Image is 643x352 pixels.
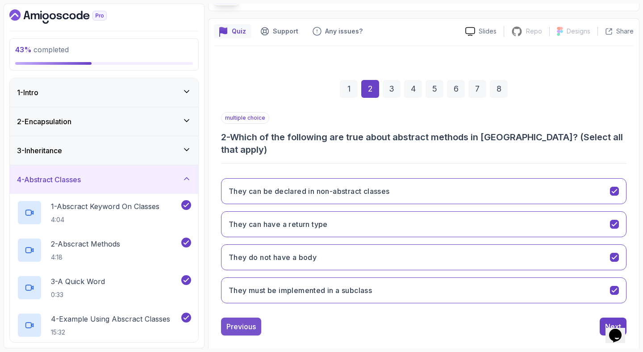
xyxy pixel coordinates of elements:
[605,321,621,332] div: Next
[17,275,191,300] button: 3-A Quick Word0:33
[10,107,198,136] button: 2-Encapsulation
[51,239,120,249] p: 2 - Abscract Methods
[340,80,358,98] div: 1
[51,290,105,299] p: 0:33
[17,313,191,338] button: 4-Example Using Abscract Classes15:32
[214,24,251,38] button: quiz button
[526,27,542,36] p: Repo
[597,27,634,36] button: Share
[273,27,298,36] p: Support
[361,80,379,98] div: 2
[221,277,626,303] button: They must be implemented in a subclass
[17,87,38,98] h3: 1 - Intro
[51,201,159,212] p: 1 - Abscract Keyword On Classes
[229,285,372,296] h3: They must be implemented in a subclass
[51,215,159,224] p: 4:04
[10,78,198,107] button: 1-Intro
[229,252,317,263] h3: They do not have a body
[51,276,105,287] p: 3 - A Quick Word
[51,253,120,262] p: 4:18
[600,318,626,335] button: Next
[17,145,62,156] h3: 3 - Inheritance
[17,200,191,225] button: 1-Abscract Keyword On Classes4:04
[17,238,191,263] button: 2-Abscract Methods4:18
[255,24,304,38] button: Support button
[221,211,626,237] button: They can have a return type
[17,116,71,127] h3: 2 - Encapsulation
[9,9,127,24] a: Dashboard
[447,80,465,98] div: 6
[15,45,69,54] span: completed
[490,80,508,98] div: 8
[226,321,256,332] div: Previous
[383,80,401,98] div: 3
[221,178,626,204] button: They can be declared in non-abstract classes
[51,314,170,324] p: 4 - Example Using Abscract Classes
[221,131,626,156] h3: 2 - Which of the following are true about abstract methods in [GEOGRAPHIC_DATA]? (Select all that...
[232,27,246,36] p: Quiz
[229,186,390,197] h3: They can be declared in non-abstract classes
[221,112,269,124] p: multiple choice
[307,24,368,38] button: Feedback button
[468,80,486,98] div: 7
[616,27,634,36] p: Share
[17,174,81,185] h3: 4 - Abstract Classes
[404,80,422,98] div: 4
[567,27,590,36] p: Designs
[479,27,497,36] p: Slides
[229,219,328,230] h3: They can have a return type
[15,45,32,54] span: 43 %
[10,136,198,165] button: 3-Inheritance
[51,328,170,337] p: 15:32
[426,80,443,98] div: 5
[458,27,504,36] a: Slides
[325,27,363,36] p: Any issues?
[605,316,634,343] iframe: chat widget
[221,244,626,270] button: They do not have a body
[221,318,261,335] button: Previous
[10,165,198,194] button: 4-Abstract Classes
